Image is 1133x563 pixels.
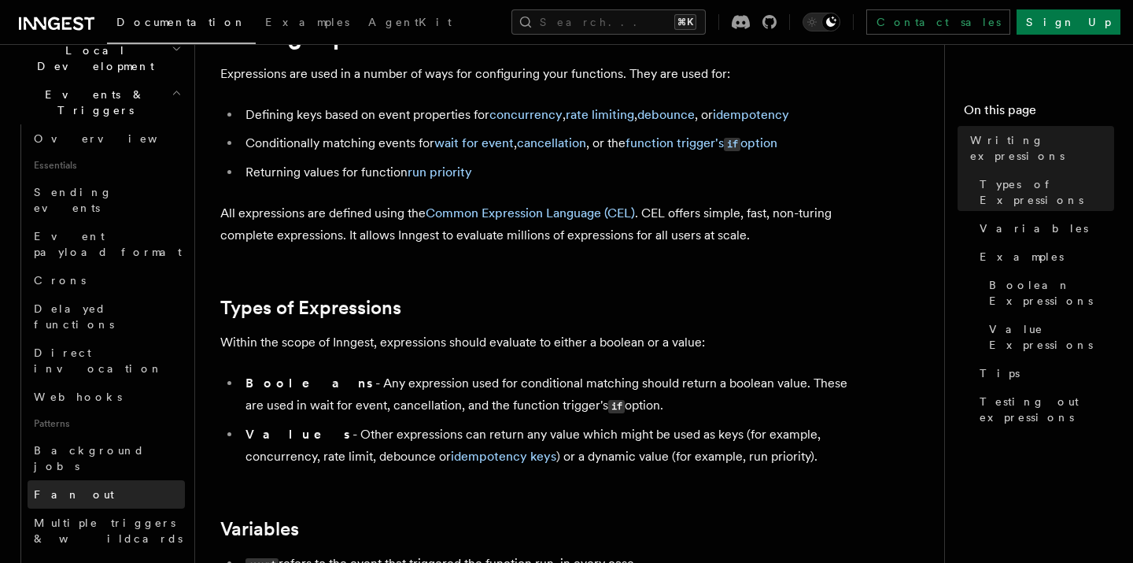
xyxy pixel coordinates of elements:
li: - Other expressions can return any value which might be used as keys (for example, concurrency, r... [241,424,850,468]
code: if [724,138,740,151]
a: debounce [637,107,695,122]
button: Search...⌘K [511,9,706,35]
span: Direct invocation [34,346,163,375]
a: idempotency [713,107,789,122]
a: Crons [28,266,185,294]
a: Variables [220,518,299,540]
p: Within the scope of Inngest, expressions should evaluate to either a boolean or a value: [220,332,850,354]
p: All expressions are defined using the . CEL offers simple, fast, non-turing complete expressions.... [220,202,850,246]
a: function trigger'sifoption [626,135,777,150]
a: Value Expressions [983,315,1114,359]
span: Value Expressions [989,321,1114,353]
span: Writing expressions [970,132,1114,164]
span: Delayed functions [34,302,114,331]
button: Local Development [13,36,185,80]
span: Types of Expressions [980,176,1114,208]
a: AgentKit [359,5,461,43]
a: Direct invocation [28,339,185,383]
span: Fan out [34,488,114,501]
span: Variables [980,220,1088,236]
a: Boolean Expressions [983,271,1114,315]
a: Webhooks [28,383,185,411]
span: Testing out expressions [980,394,1114,425]
a: Sending events [28,178,185,222]
span: Crons [34,274,86,287]
span: Events & Triggers [13,87,172,118]
a: Common Expression Language (CEL) [426,206,635,220]
button: Toggle dark mode [803,13,840,31]
span: Essentials [28,153,185,178]
a: wait for event [434,135,514,150]
a: Documentation [107,5,256,44]
a: Testing out expressions [973,387,1114,432]
a: Contact sales [866,9,1010,35]
a: concurrency [489,107,563,122]
span: Sending events [34,186,113,214]
span: Patterns [28,411,185,436]
a: Examples [256,5,359,43]
a: idempotency keys [451,449,556,464]
a: Overview [28,124,185,153]
a: Types of Expressions [973,170,1114,214]
a: Fan out [28,480,185,509]
li: Returning values for function [241,161,850,183]
button: Events & Triggers [13,80,185,124]
span: Background jobs [34,444,145,472]
span: Webhooks [34,391,122,403]
a: Delayed functions [28,294,185,339]
a: Event payload format [28,222,185,266]
a: Tips [973,359,1114,387]
span: Local Development [13,43,172,74]
a: Types of Expressions [220,297,401,319]
span: Event payload format [34,230,182,258]
span: Examples [980,249,1064,265]
span: AgentKit [368,16,452,28]
span: Tips [980,365,1020,381]
li: Defining keys based on event properties for , , , or [241,104,850,126]
span: Documentation [116,16,246,28]
strong: Values [245,427,352,442]
a: rate limiting [566,107,634,122]
strong: Booleans [245,376,375,391]
a: Background jobs [28,436,185,480]
h4: On this page [964,101,1114,126]
a: Variables [973,214,1114,243]
a: Sign Up [1017,9,1120,35]
a: run priority [408,165,472,180]
span: Overview [34,132,196,145]
p: Expressions are used in a number of ways for configuring your functions. They are used for: [220,63,850,85]
a: cancellation [517,135,586,150]
a: Writing expressions [964,126,1114,170]
a: Multiple triggers & wildcards [28,509,185,553]
a: Examples [973,243,1114,271]
li: - Any expression used for conditional matching should return a boolean value. These are used in w... [241,372,850,417]
li: Conditionally matching events for , , or the [241,132,850,155]
span: Examples [265,16,349,28]
span: Multiple triggers & wildcards [34,517,183,545]
code: if [608,400,625,413]
span: Boolean Expressions [989,277,1114,309]
kbd: ⌘K [674,14,696,30]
